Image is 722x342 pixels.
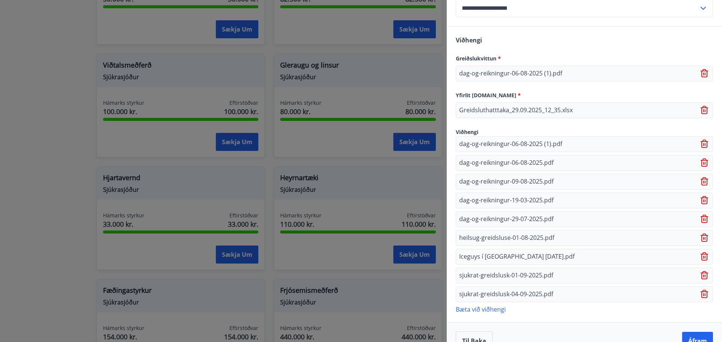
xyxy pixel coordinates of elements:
[459,106,573,115] p: Greidsluthatttaka_29.09.2025_12_35.xlsx
[459,196,554,205] p: dag-og-reikningur-19-03-2025.pdf
[456,305,713,313] p: Bæta við viðhengi
[459,234,554,243] p: heilsug-greidsluse-01-08-2025.pdf
[456,92,521,99] span: Yfirlit [DOMAIN_NAME]
[456,36,482,44] span: Viðhengi
[459,252,575,261] p: Iceguys í [GEOGRAPHIC_DATA] [DATE].pdf
[459,158,554,167] p: dag-og-reikningur-06-08-2025.pdf
[456,55,501,62] span: Greiðslukvittun
[459,215,554,224] p: dag-og-reikningur-29-07-2025.pdf
[459,69,562,78] p: dag-og-reikningur-06-08-2025 (1).pdf
[459,271,553,280] p: sjukrat-greidslusk-01-09-2025.pdf
[459,177,554,186] p: dag-og-reikningur-09-08-2025.pdf
[459,140,562,149] p: dag-og-reikningur-06-08-2025 (1).pdf
[456,128,478,136] span: Viðhengi
[459,290,553,299] p: sjukrat-greidslusk-04-09-2025.pdf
